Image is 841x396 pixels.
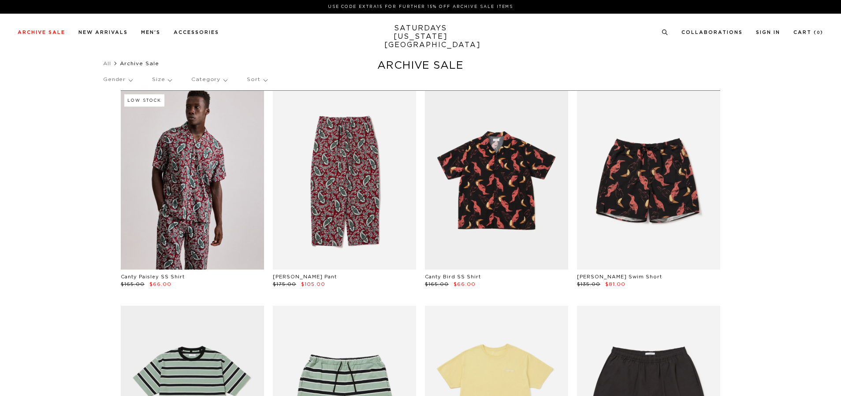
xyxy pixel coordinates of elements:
[121,274,185,279] a: Canty Paisley SS Shirt
[384,24,457,49] a: SATURDAYS[US_STATE][GEOGRAPHIC_DATA]
[78,30,128,35] a: New Arrivals
[425,274,481,279] a: Canty Bird SS Shirt
[793,30,823,35] a: Cart (0)
[454,282,476,287] span: $66.00
[577,282,600,287] span: $135.00
[577,274,662,279] a: [PERSON_NAME] Swim Short
[756,30,780,35] a: Sign In
[817,31,820,35] small: 0
[273,274,337,279] a: [PERSON_NAME] Pant
[174,30,219,35] a: Accessories
[301,282,325,287] span: $105.00
[152,70,171,90] p: Size
[21,4,820,10] p: Use Code EXTRA15 for Further 15% Off Archive Sale Items
[120,61,159,66] span: Archive Sale
[103,61,111,66] a: All
[191,70,227,90] p: Category
[681,30,743,35] a: Collaborations
[18,30,65,35] a: Archive Sale
[141,30,160,35] a: Men's
[247,70,267,90] p: Sort
[103,70,132,90] p: Gender
[425,282,449,287] span: $165.00
[149,282,171,287] span: $66.00
[273,282,296,287] span: $175.00
[121,282,145,287] span: $165.00
[605,282,625,287] span: $81.00
[124,94,164,107] div: Low Stock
